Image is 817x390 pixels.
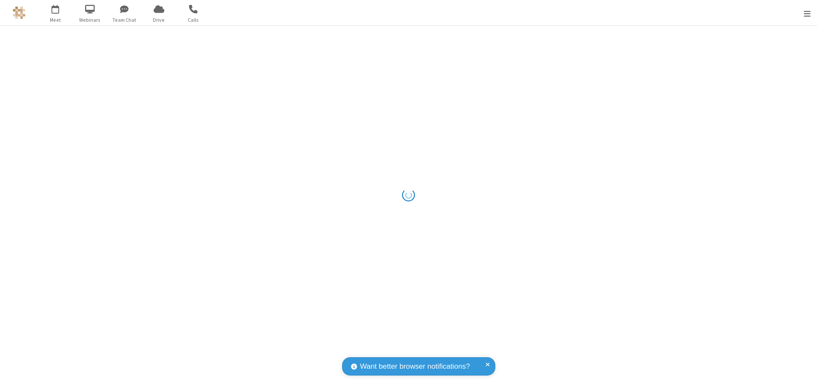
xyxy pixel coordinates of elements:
[177,16,209,24] span: Calls
[13,6,26,19] img: QA Selenium DO NOT DELETE OR CHANGE
[143,16,175,24] span: Drive
[40,16,71,24] span: Meet
[360,361,470,372] span: Want better browser notifications?
[109,16,140,24] span: Team Chat
[74,16,106,24] span: Webinars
